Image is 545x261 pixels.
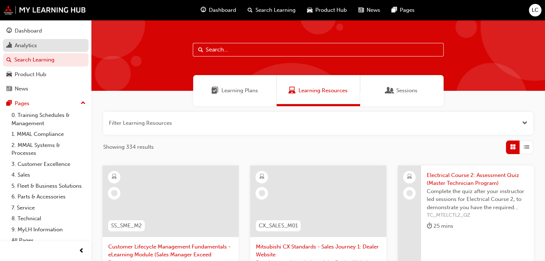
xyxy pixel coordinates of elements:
span: learningRecordVerb_NONE-icon [111,190,118,196]
span: search-icon [6,57,11,63]
a: search-iconSearch Learning [242,3,301,18]
a: 0. Training Schedules & Management [9,110,89,129]
span: Search Learning [255,6,296,14]
span: Sessions [386,87,393,95]
div: Dashboard [15,27,42,35]
button: Pages [3,97,89,110]
span: chart-icon [6,43,12,49]
span: Learning Plans [211,87,219,95]
a: All Pages [9,235,89,246]
span: news-icon [358,6,364,15]
span: List [524,143,529,151]
div: Product Hub [15,70,46,79]
span: Complete the quiz after your instructor led sessions for Electrical Course 2, to demonstrate you ... [427,187,528,212]
button: Open the filter [522,119,527,127]
a: Learning PlansLearning Plans [193,75,277,106]
span: laptop-icon [407,172,412,182]
span: learningResourceType_ELEARNING-icon [259,172,264,182]
span: duration-icon [427,222,432,231]
a: 2. MMAL Systems & Processes [9,140,89,159]
a: 7. Service [9,202,89,213]
span: News [367,6,380,14]
a: 3. Customer Excellence [9,159,89,170]
div: Pages [15,99,29,108]
span: Learning Resources [298,87,348,95]
button: DashboardAnalyticsSearch LearningProduct HubNews [3,23,89,97]
span: learningRecordVerb_NONE-icon [406,190,413,196]
span: guage-icon [6,28,12,34]
a: 1. MMAL Compliance [9,129,89,140]
span: search-icon [248,6,253,15]
span: LC [532,6,539,14]
div: News [15,85,28,93]
a: Analytics [3,39,89,52]
span: car-icon [6,72,12,78]
span: Dashboard [209,6,236,14]
span: CX_SALES_M01 [259,222,298,230]
span: Electrical Course 2: Assessment Quiz (Master Technician Program) [427,171,528,187]
a: SessionsSessions [360,75,444,106]
span: pages-icon [392,6,397,15]
span: guage-icon [201,6,206,15]
span: Mitsubishi CX Standards - Sales Journey 1: Dealer Website [256,243,381,259]
span: TC_MTELCTL2_QZ [427,211,528,220]
a: 4. Sales [9,169,89,181]
span: SS_SME_M2 [111,222,142,230]
input: Search... [193,43,444,56]
a: Search Learning [3,53,89,67]
a: 6. Parts & Accessories [9,191,89,202]
a: Dashboard [3,24,89,38]
span: Sessions [396,87,417,95]
a: 9. MyLH Information [9,224,89,235]
div: 25 mins [427,222,453,231]
span: Showing 334 results [103,143,154,151]
span: learningRecordVerb_NONE-icon [259,190,265,196]
span: prev-icon [79,247,84,256]
a: News [3,82,89,95]
span: Search [198,46,203,54]
span: Product Hub [315,6,347,14]
span: Learning Plans [221,87,258,95]
a: news-iconNews [353,3,386,18]
a: 5. Fleet & Business Solutions [9,181,89,192]
div: Analytics [15,41,37,50]
a: guage-iconDashboard [195,3,242,18]
span: Learning Resources [288,87,296,95]
a: car-iconProduct Hub [301,3,353,18]
a: Product Hub [3,68,89,81]
span: Pages [400,6,415,14]
button: LC [529,4,541,16]
a: Learning ResourcesLearning Resources [277,75,360,106]
span: up-icon [81,99,86,108]
span: news-icon [6,86,12,92]
span: car-icon [307,6,312,15]
span: pages-icon [6,100,12,107]
span: learningResourceType_ELEARNING-icon [112,172,117,182]
a: 8. Technical [9,213,89,224]
span: Grid [510,143,516,151]
img: mmal [4,5,86,15]
a: pages-iconPages [386,3,420,18]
